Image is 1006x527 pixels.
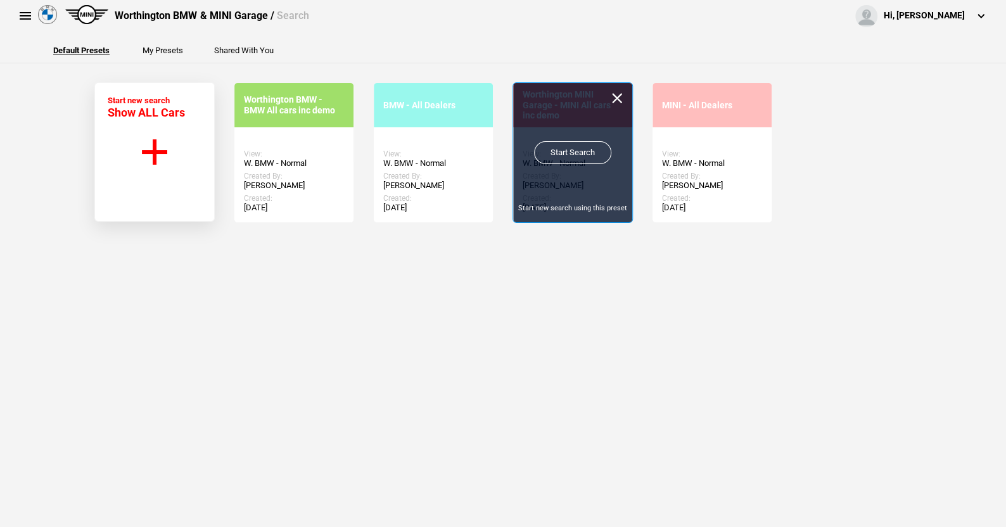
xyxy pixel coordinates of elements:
[244,158,344,168] div: W. BMW - Normal
[662,194,762,203] div: Created:
[244,203,344,213] div: [DATE]
[383,100,483,111] div: BMW - All Dealers
[383,158,483,168] div: W. BMW - Normal
[38,5,57,24] img: bmw.png
[276,10,309,22] span: Search
[383,203,483,213] div: [DATE]
[383,194,483,203] div: Created:
[244,149,344,158] div: View:
[513,203,632,213] div: Start new search using this preset
[143,46,183,54] button: My Presets
[244,181,344,191] div: [PERSON_NAME]
[108,96,185,119] div: Start new search
[534,141,611,164] a: Start Search
[383,149,483,158] div: View:
[662,158,762,168] div: W. BMW - Normal
[244,172,344,181] div: Created By:
[115,9,309,23] div: Worthington BMW & MINI Garage /
[383,172,483,181] div: Created By:
[662,172,762,181] div: Created By:
[662,203,762,213] div: [DATE]
[94,82,215,222] button: Start new search Show ALL Cars
[108,106,185,119] span: Show ALL Cars
[65,5,108,24] img: mini.png
[214,46,274,54] button: Shared With You
[383,181,483,191] div: [PERSON_NAME]
[244,194,344,203] div: Created:
[884,10,965,22] div: Hi, [PERSON_NAME]
[662,149,762,158] div: View:
[53,46,110,54] button: Default Presets
[244,94,344,116] div: Worthington BMW - BMW All cars inc demo
[662,100,762,111] div: MINI - All Dealers
[662,181,762,191] div: [PERSON_NAME]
